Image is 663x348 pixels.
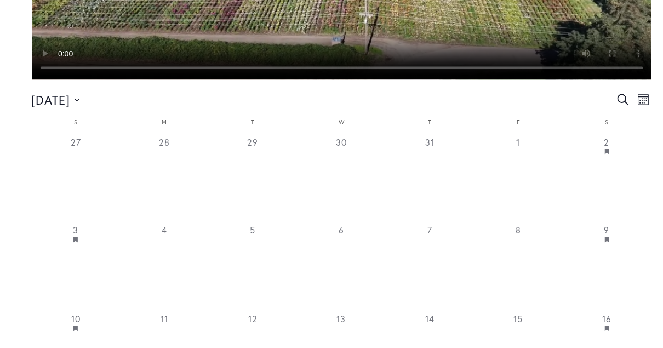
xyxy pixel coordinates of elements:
[605,237,609,243] em: Has featured events
[563,136,651,225] button: 2 Has featured events
[425,313,435,325] time: 14
[209,224,298,313] button: 5
[71,313,81,325] time: 10
[162,225,167,236] time: 4
[251,118,254,126] span: T
[563,118,651,136] div: Saturday
[32,118,121,136] div: Sunday
[427,225,432,236] time: 7
[339,225,344,236] time: 6
[336,313,346,325] time: 13
[386,224,475,313] button: 7
[120,118,209,136] div: Monday
[517,118,520,126] span: F
[297,224,386,313] button: 6
[209,118,298,136] div: Tuesday
[336,136,347,148] time: 30
[517,136,521,148] time: 1
[73,237,78,243] em: Has featured events
[162,118,167,126] span: M
[247,136,258,148] time: 29
[516,225,521,236] time: 8
[514,313,523,325] time: 15
[209,136,298,225] button: 29
[73,326,78,332] em: Has featured events
[605,149,609,155] em: Has featured events
[74,118,77,126] span: S
[563,224,651,313] button: 9 Has featured events
[248,313,258,325] time: 12
[605,326,609,332] em: Has featured events
[425,136,435,148] time: 31
[605,118,609,126] span: S
[604,136,610,148] time: 2
[474,136,563,225] button: 1
[604,225,610,236] time: 9
[250,225,255,236] time: 5
[32,91,80,109] button: Click to toggle datepicker
[159,136,170,148] time: 28
[32,92,71,108] span: [DATE]
[602,313,611,325] time: 16
[428,118,432,126] span: T
[161,313,168,325] time: 11
[73,225,78,236] time: 3
[71,136,81,148] time: 27
[474,118,563,136] div: Friday
[386,118,475,136] div: Thursday
[339,118,344,126] span: W
[297,118,386,136] div: Wednesday
[474,224,563,313] button: 8
[386,136,475,225] button: 31
[32,224,121,313] button: 3 Has featured events
[32,136,121,225] button: 27
[120,136,209,225] button: 28
[297,136,386,225] button: 30
[120,224,209,313] button: 4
